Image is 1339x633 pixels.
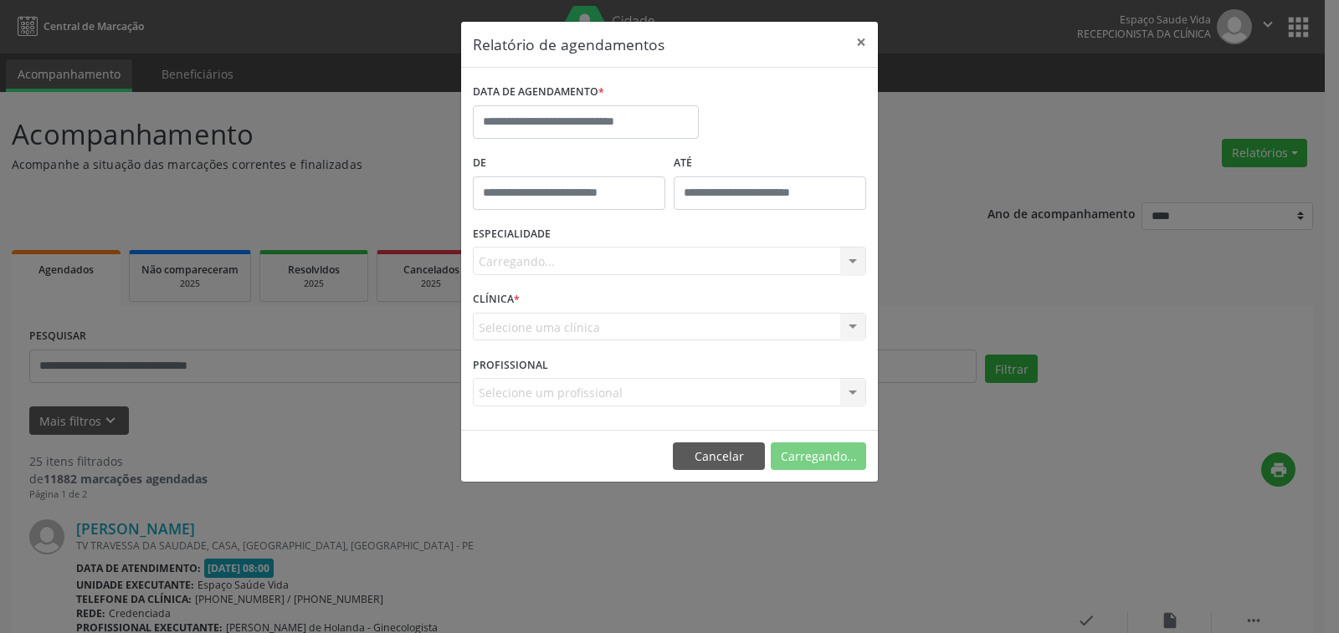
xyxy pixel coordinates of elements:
label: DATA DE AGENDAMENTO [473,79,604,105]
label: ESPECIALIDADE [473,222,551,248]
button: Cancelar [673,442,765,471]
button: Close [844,22,878,63]
label: ATÉ [674,151,866,176]
button: Carregando... [771,442,866,471]
h5: Relatório de agendamentos [473,33,664,55]
label: CLÍNICA [473,287,520,313]
label: De [473,151,665,176]
label: PROFISSIONAL [473,352,548,378]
